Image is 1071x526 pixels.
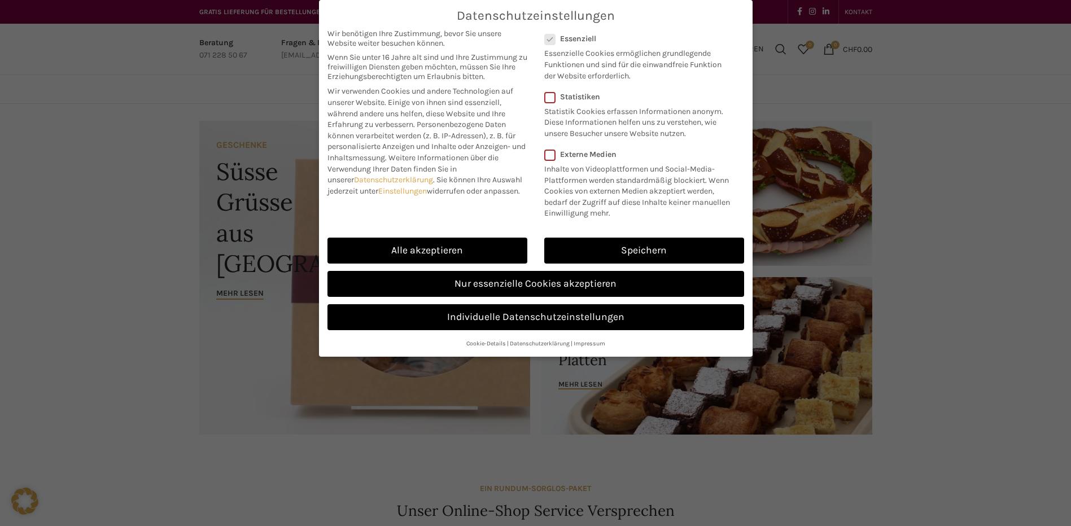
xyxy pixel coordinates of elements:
span: Wir verwenden Cookies und andere Technologien auf unserer Website. Einige von ihnen sind essenzie... [327,86,513,129]
a: Alle akzeptieren [327,238,527,264]
a: Nur essenzielle Cookies akzeptieren [327,271,744,297]
span: Sie können Ihre Auswahl jederzeit unter widerrufen oder anpassen. [327,175,522,196]
label: Statistiken [544,92,729,102]
a: Einstellungen [378,186,427,196]
span: Weitere Informationen über die Verwendung Ihrer Daten finden Sie in unserer . [327,153,499,185]
span: Wir benötigen Ihre Zustimmung, bevor Sie unsere Website weiter besuchen können. [327,29,527,48]
a: Individuelle Datenschutzeinstellungen [327,304,744,330]
a: Cookie-Details [466,340,506,347]
a: Impressum [574,340,605,347]
label: Externe Medien [544,150,737,159]
p: Inhalte von Videoplattformen und Social-Media-Plattformen werden standardmäßig blockiert. Wenn Co... [544,159,737,219]
a: Datenschutzerklärung [354,175,433,185]
span: Wenn Sie unter 16 Jahre alt sind und Ihre Zustimmung zu freiwilligen Diensten geben möchten, müss... [327,52,527,81]
a: Datenschutzerklärung [510,340,570,347]
p: Essenzielle Cookies ermöglichen grundlegende Funktionen und sind für die einwandfreie Funktion de... [544,43,729,81]
span: Personenbezogene Daten können verarbeitet werden (z. B. IP-Adressen), z. B. für personalisierte A... [327,120,526,163]
label: Essenziell [544,34,729,43]
span: Datenschutzeinstellungen [457,8,615,23]
a: Speichern [544,238,744,264]
p: Statistik Cookies erfassen Informationen anonym. Diese Informationen helfen uns zu verstehen, wie... [544,102,729,139]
